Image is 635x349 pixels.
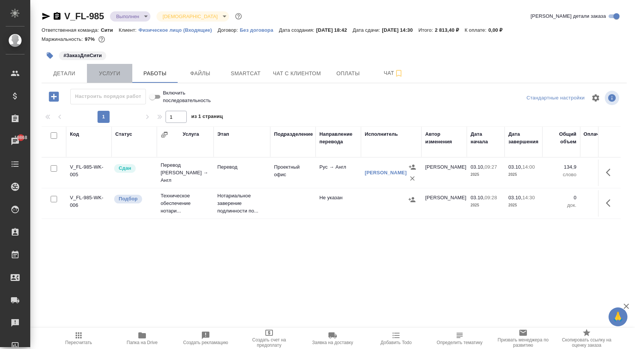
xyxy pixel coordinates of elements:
span: Посмотреть информацию [605,91,621,105]
div: Код [70,130,79,138]
p: К оплате: [465,27,488,33]
td: [PERSON_NAME] [421,160,467,186]
div: Выполнен [156,11,229,22]
span: 🙏 [612,309,624,325]
span: Файлы [182,69,218,78]
p: 03.10, [471,164,485,170]
td: Не указан [316,190,361,217]
p: Дата создания: [279,27,316,33]
p: 2025 [471,171,501,178]
span: ЗаказДляСити [58,52,107,58]
button: Удалить [407,173,418,184]
span: Оплаты [330,69,366,78]
span: Работы [137,69,173,78]
p: 2025 [471,202,501,209]
div: Оплачиваемый объем [584,130,622,146]
p: Сдан [119,164,131,172]
button: Здесь прячутся важные кнопки [601,163,620,181]
span: Детали [46,69,82,78]
button: Добавить тэг [42,47,58,64]
button: Добавить работу [43,89,64,104]
p: Маржинальность: [42,36,85,42]
a: Без договора [240,26,279,33]
p: слово [584,171,622,178]
p: 134,9 [584,163,622,171]
p: Ответственная команда: [42,27,101,33]
p: 03.10, [508,195,522,200]
p: слово [546,171,576,178]
div: Дата начала [471,130,501,146]
button: Скопировать ссылку [53,12,62,21]
div: Услуга [183,130,199,138]
p: Без договора [240,27,279,33]
button: Выполнен [114,13,141,20]
p: Клиент: [119,27,138,33]
button: 🙏 [609,307,627,326]
p: Перевод [217,163,266,171]
p: #ЗаказДляСити [63,52,102,59]
span: из 1 страниц [191,112,223,123]
td: [PERSON_NAME] [421,190,467,217]
span: Чат с клиентом [273,69,321,78]
button: Скопировать ссылку для ЯМессенджера [42,12,51,21]
p: Физическое лицо (Входящие) [138,27,218,33]
div: Выполнен [110,11,150,22]
button: Сгруппировать [161,131,168,138]
div: Подразделение [274,130,313,138]
p: 0 [546,194,576,202]
svg: Подписаться [394,69,403,78]
span: Чат [375,68,412,78]
button: Доп статусы указывают на важность/срочность заказа [234,11,243,21]
p: 2 813,40 ₽ [435,27,465,33]
p: 0,00 ₽ [488,27,508,33]
p: 2025 [508,202,539,209]
span: [PERSON_NAME] детали заказа [531,12,606,20]
p: док. [584,202,622,209]
a: [PERSON_NAME] [365,170,407,175]
p: 03.10, [508,164,522,170]
p: 14:30 [522,195,535,200]
div: Можно подбирать исполнителей [113,194,153,204]
p: 2025 [508,171,539,178]
a: V_FL-985 [64,11,104,21]
div: Этап [217,130,229,138]
p: Итого: [418,27,435,33]
p: Дата сдачи: [353,27,382,33]
div: Дата завершения [508,130,539,146]
span: Smartcat [228,69,264,78]
button: Здесь прячутся важные кнопки [601,194,620,212]
div: split button [525,92,587,104]
div: Направление перевода [319,130,357,146]
p: док. [546,202,576,209]
span: Настроить таблицу [587,89,605,107]
p: 0 [584,194,622,202]
p: Договор: [218,27,240,33]
td: V_FL-985-WK-006 [66,190,112,217]
div: Статус [115,130,132,138]
td: V_FL-985-WK-005 [66,160,112,186]
p: [DATE] 18:42 [316,27,353,33]
td: Рус → Англ [316,160,361,186]
p: [DATE] 14:30 [382,27,418,33]
span: 19868 [10,134,32,141]
p: 134,9 [546,163,576,171]
button: Назначить [406,194,418,205]
div: Общий объем [546,130,576,146]
div: Исполнитель [365,130,398,138]
span: Услуги [91,69,128,78]
p: 97% [85,36,96,42]
td: Перевод [PERSON_NAME] → Англ [157,158,214,188]
div: Менеджер проверил работу исполнителя, передает ее на следующий этап [113,163,153,174]
a: 19868 [2,132,28,151]
p: 14:00 [522,164,535,170]
button: [DEMOGRAPHIC_DATA] [160,13,220,20]
span: Включить последовательность [163,89,228,104]
p: Подбор [119,195,138,203]
td: Проектный офис [270,160,316,186]
p: 09:27 [485,164,497,170]
td: Техническое обеспечение нотари... [157,188,214,219]
p: 09:28 [485,195,497,200]
p: 03.10, [471,195,485,200]
div: Автор изменения [425,130,463,146]
button: 80.94 RUB; [97,34,107,44]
